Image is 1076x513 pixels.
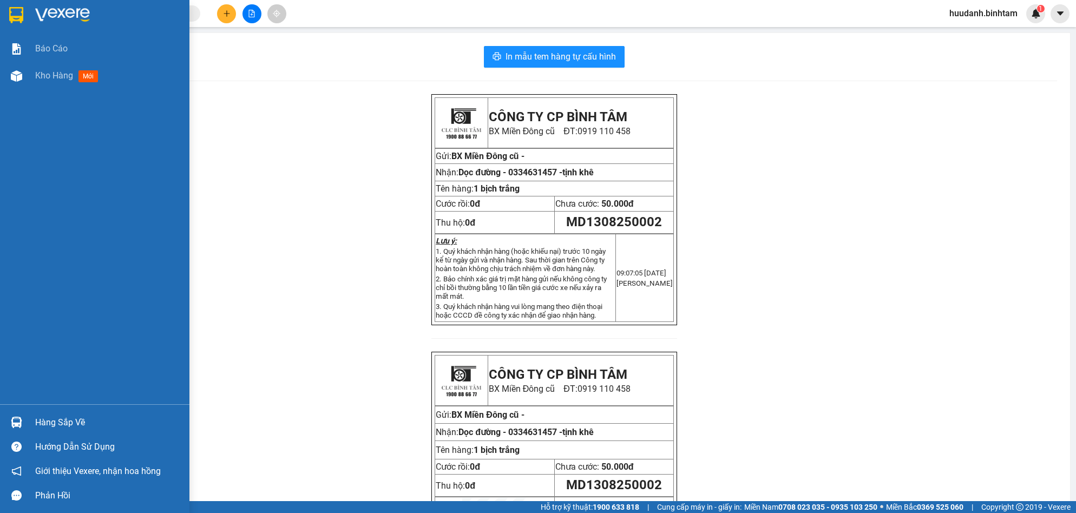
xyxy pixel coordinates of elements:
[1039,5,1042,12] span: 1
[217,4,236,23] button: plus
[436,183,520,194] span: Tên hàng:
[437,356,485,405] img: logo
[437,98,485,147] img: logo
[35,42,68,55] span: Báo cáo
[248,10,255,17] span: file-add
[474,183,520,194] span: 1 bịch trắng
[35,70,73,81] span: Kho hàng
[436,151,451,161] span: Gửi:
[35,488,181,504] div: Phản hồi
[11,442,22,452] span: question-circle
[470,199,480,209] span: 0đ
[9,7,23,23] img: logo-vxr
[489,367,627,382] strong: CÔNG TY CP BÌNH TÂM
[436,481,475,491] span: Thu hộ:
[744,501,877,513] span: Miền Nam
[562,167,594,177] span: tịnh khê
[489,126,631,136] span: BX Miền Đông cũ ĐT:
[78,70,98,82] span: mới
[436,410,524,420] span: Gửi:
[555,199,634,209] span: Chưa cước:
[451,151,524,161] span: BX Miền Đông cũ -
[458,427,594,437] span: Dọc đường -
[436,199,480,209] span: Cước rồi:
[223,10,231,17] span: plus
[436,462,480,472] span: Cước rồi:
[647,501,649,513] span: |
[616,269,666,277] span: 09:07:05 [DATE]
[489,109,627,124] strong: CÔNG TY CP BÌNH TÂM
[436,218,475,228] span: Thu hộ:
[1055,9,1065,18] span: caret-down
[616,279,673,287] span: [PERSON_NAME]
[941,6,1026,20] span: huudanh.binhtam
[1016,503,1023,511] span: copyright
[11,490,22,501] span: message
[273,10,280,17] span: aim
[566,214,662,229] span: MD1308250002
[436,445,520,455] span: Tên hàng:
[436,302,602,319] span: 3. Quý khách nhận hàng vui lòng mang theo điện thoại hoặc CCCD đề công ty xác nhận để giao nhận h...
[972,501,973,513] span: |
[489,384,631,394] span: BX Miền Đông cũ ĐT:
[541,501,639,513] span: Hỗ trợ kỹ thuật:
[508,167,562,177] span: 0334631457 -
[657,501,742,513] span: Cung cấp máy in - giấy in:
[493,52,501,62] span: printer
[465,218,475,228] strong: 0đ
[1031,9,1041,18] img: icon-new-feature
[601,462,634,472] span: 50.000đ
[35,464,161,478] span: Giới thiệu Vexere, nhận hoa hồng
[436,247,606,273] span: 1. Quý khách nhận hàng (hoặc khiếu nại) trước 10 ngày kể từ ngày gửi và nhận hàng. Sau thời gian ...
[11,466,22,476] span: notification
[593,503,639,511] strong: 1900 633 818
[484,46,625,68] button: printerIn mẫu tem hàng tự cấu hình
[11,70,22,82] img: warehouse-icon
[562,427,594,437] span: tịnh khê
[601,199,634,209] span: 50.000đ
[474,445,520,455] span: 1 bịch trắng
[578,384,631,394] span: 0919 110 458
[451,410,524,420] span: BX Miền Đông cũ -
[555,462,634,472] span: Chưa cước:
[566,477,662,492] span: MD1308250002
[35,439,181,455] div: Hướng dẫn sử dụng
[436,236,457,245] strong: Lưu ý:
[917,503,963,511] strong: 0369 525 060
[11,43,22,55] img: solution-icon
[465,481,475,491] strong: 0đ
[886,501,963,513] span: Miền Bắc
[880,505,883,509] span: ⚪️
[1037,5,1045,12] sup: 1
[578,126,631,136] span: 0919 110 458
[436,275,607,300] span: 2. Bảo chính xác giá trị mặt hàng gửi nếu không công ty chỉ bồi thường bằng 10 lần tiền giá cước ...
[436,427,594,437] span: Nhận:
[470,462,480,472] span: 0đ
[458,167,562,177] span: Dọc đường -
[508,427,594,437] span: 0334631457 -
[506,50,616,63] span: In mẫu tem hàng tự cấu hình
[1051,4,1070,23] button: caret-down
[11,417,22,428] img: warehouse-icon
[35,415,181,431] div: Hàng sắp về
[267,4,286,23] button: aim
[242,4,261,23] button: file-add
[778,503,877,511] strong: 0708 023 035 - 0935 103 250
[436,167,562,177] span: Nhận:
